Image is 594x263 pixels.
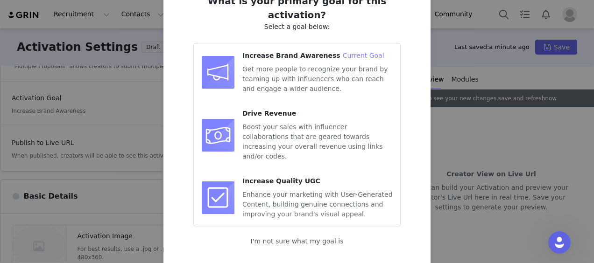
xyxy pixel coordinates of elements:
body: Rich Text Area. Press ALT-0 for help. [7,7,356,18]
span: Drive Revenue [242,110,296,117]
span: Enhance your marketing with User-Generated Content, building genuine connections and improving yo... [242,191,393,218]
a: I'm not sure what my goal is [251,237,344,245]
span: Increase Quality UGC [242,177,320,185]
span: Current Goal [343,52,384,59]
span: Boost your sales with influencer collaborations that are geared towards increasing your overall r... [242,123,383,160]
span: Increase Brand Awareness [242,52,340,59]
span: Get more people to recognize your brand by teaming up with influencers who can reach and engage a... [242,65,388,92]
p: Select a goal below: [193,22,401,32]
iframe: Intercom live chat [548,231,571,254]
